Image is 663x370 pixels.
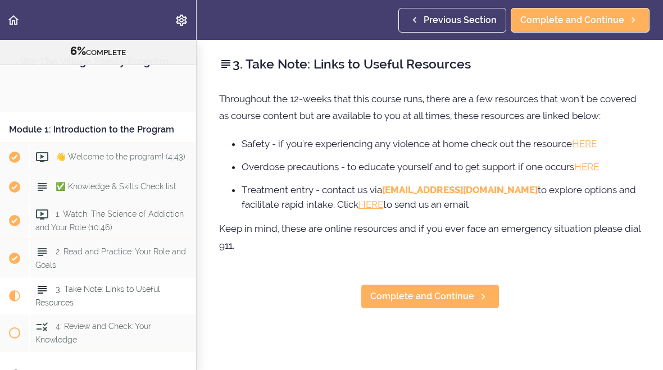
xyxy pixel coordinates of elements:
[242,182,641,212] li: Treatment entry - contact us via to explore options and facilitate rapid intake. Click to send us...
[358,199,383,210] a: HERE
[574,161,599,172] a: HERE
[511,8,650,33] a: Complete and Continue
[70,44,86,58] span: 6%
[242,159,641,174] li: Overdose precautions - to educate yourself and to get support if one occurs
[14,44,182,59] div: COMPLETE
[242,136,641,151] li: Safety - if you're experiencing any violence at home check out the resource
[35,285,160,307] span: 3. Take Note: Links to Useful Resources
[35,247,186,269] span: 2. Read and Practice: Your Role and Goals
[219,54,641,74] h2: 3. Take Note: Links to Useful Resources
[424,13,497,27] span: Previous Section
[219,90,641,124] p: Throughout the 12-weeks that this course runs, there are a few resources that won't be covered as...
[56,182,176,191] span: ✅ Knowledge & Skills Check list
[175,13,188,27] svg: Settings Menu
[35,322,151,344] span: 4. Review and Check: Your Knowledge
[35,209,184,231] span: 1. Watch: The Science of Addiction and Your Role (10:46)
[520,13,624,27] span: Complete and Continue
[382,184,538,195] a: [EMAIL_ADDRESS][DOMAIN_NAME]
[361,284,499,309] a: Complete and Continue
[398,8,506,33] a: Previous Section
[7,13,20,27] svg: Back to course curriculum
[370,290,474,303] span: Complete and Continue
[219,220,641,254] p: Keep in mind, these are online resources and if you ever face an emergency situation please dial ...
[572,138,597,149] a: HERE
[56,152,185,161] span: 👋 Welcome to the program! (4:43)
